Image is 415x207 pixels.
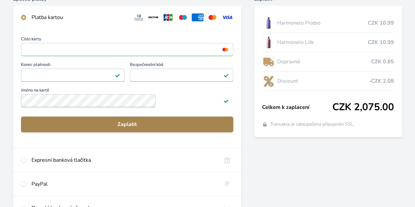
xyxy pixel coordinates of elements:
[221,180,233,188] img: paypal.svg
[177,13,189,21] img: maestro.svg
[115,72,120,78] img: Platné pole
[369,77,394,85] span: -CZK 2.08
[21,88,233,94] span: Jméno na kartě
[133,13,145,21] img: diners.svg
[277,38,368,46] span: Harmonelo Life
[371,58,394,66] span: CZK 0.85
[223,72,229,78] img: Platné pole
[368,38,394,46] span: CZK 10.99
[21,116,233,132] button: Zaplatit
[368,19,394,27] span: CZK 10.99
[31,156,216,164] div: Expresní banková tlačítka
[332,101,394,113] span: CZK 2,075.00
[130,63,234,69] span: Bezpečnostní kód
[31,13,128,21] div: Platba kartou
[262,73,275,89] img: discount-lo.png
[221,156,233,164] img: onlineBanking_CZ.svg
[192,13,204,21] img: amex.svg
[262,103,332,111] span: Celkem k zaplacení
[270,121,354,128] span: Transakce je zabezpečena připojením SSL
[262,15,275,31] img: CLEAN_PROBIO_se_stinem_x-lo.jpg
[221,47,230,52] img: mc
[21,94,156,107] input: Jméno na kartěPlatné pole
[162,13,174,21] img: jcb.svg
[24,45,230,54] iframe: Iframe pro číslo karty
[21,63,125,69] span: Konec platnosti
[262,53,275,70] img: delivery-lo.png
[31,180,216,188] div: PayPal
[147,13,159,21] img: discover.svg
[221,13,233,21] img: visa.svg
[262,34,275,51] img: CLEAN_LIFE_se_stinem_x-lo.jpg
[21,37,233,43] span: Číslo karty
[223,98,229,103] img: Platné pole
[206,13,218,21] img: mc.svg
[277,19,368,27] span: Harmonelo Probio
[277,58,371,66] span: Dopravné
[277,77,369,85] span: Discount
[26,120,228,128] span: Zaplatit
[24,71,122,80] iframe: Iframe pro datum vypršení platnosti
[133,71,231,80] iframe: Iframe pro bezpečnostní kód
